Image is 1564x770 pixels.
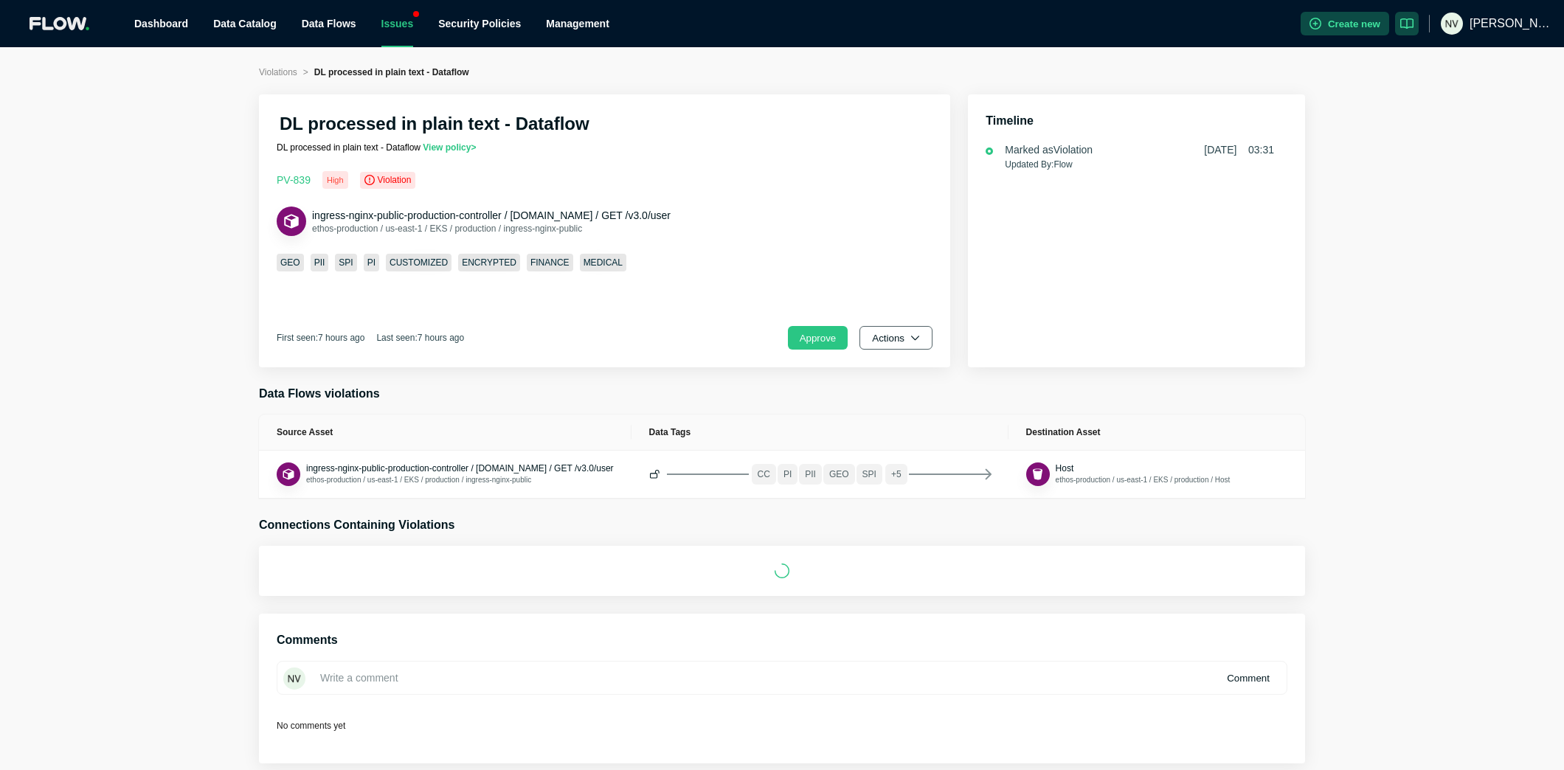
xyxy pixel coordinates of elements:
[259,385,1305,403] h3: Data Flows violations
[376,333,464,343] span: Last seen:
[438,18,521,30] a: Security Policies
[277,142,671,153] p: DL processed in plain text - Dataflow
[1301,12,1389,35] button: Create new
[277,462,614,486] div: ApiEndpointingress-nginx-public-production-controller / [DOMAIN_NAME] / GET /v3.0/userethos-produ...
[280,112,589,136] h2: DL processed in plain text - Dataflow
[458,254,520,271] span: ENCRYPTED
[752,464,776,485] span: CC
[213,18,277,30] a: Data Catalog
[314,67,469,77] span: DL processed in plain text - Dataflow
[311,254,329,271] span: PII
[282,212,301,231] img: ApiEndpoint
[859,326,932,350] button: Actions
[418,332,464,344] div: 7 hours ago
[823,464,855,485] span: GEO
[277,333,364,343] span: First seen:
[364,254,379,271] span: PI
[1005,157,1274,172] p: Updated By: Flow
[277,174,311,186] span: PV- 839
[277,462,300,486] button: ApiEndpoint
[1026,462,1231,486] div: BucketHostethos-production / us-east-1 / EKS / production / Host
[303,65,308,80] li: >
[857,464,882,485] span: SPI
[302,18,356,30] span: Data Flows
[277,254,304,271] span: GEO
[134,18,188,30] a: Dashboard
[1030,467,1045,482] img: Bucket
[1005,142,1093,157] div: Marked as Violation
[580,254,626,271] span: MEDICAL
[386,254,451,271] span: CUSTOMIZED
[1056,463,1074,474] span: Host
[259,67,297,77] span: Violations
[312,223,582,234] span: ethos-production / us-east-1 / EKS / production / ingress-nginx-public
[1204,142,1274,157] span: [DATE] 03:31
[799,464,822,485] span: PII
[335,254,356,271] span: SPI
[277,661,1287,695] input: Write a comment
[277,207,671,236] div: ApiEndpointingress-nginx-public-production-controller / [DOMAIN_NAME] / GET /v3.0/userethos-produ...
[986,112,1287,130] h3: Timeline
[632,415,1008,451] th: Data Tags
[277,207,306,236] button: ApiEndpoint
[423,142,476,153] a: View policy>
[360,172,416,189] div: Violation
[1026,462,1050,486] button: Bucket
[1056,462,1074,474] button: Host
[277,721,1287,731] div: No comments yet
[312,209,671,221] span: ingress-nginx-public-production-controller / [DOMAIN_NAME] / GET /v3.0/user
[318,332,364,344] div: 7 hours ago
[1441,13,1463,35] img: 41fc20af0c1cf4c054f3615801c6e28a
[259,415,632,451] th: Source Asset
[1056,476,1231,484] span: ethos-production / us-east-1 / EKS / production / Host
[277,631,1287,649] h3: Comments
[788,326,848,350] button: Approve
[774,563,790,579] span: loading-3-quarters
[1008,415,1305,451] th: Destination Asset
[306,463,614,474] span: ingress-nginx-public-production-controller / [DOMAIN_NAME] / GET /v3.0/user
[312,208,671,223] button: ingress-nginx-public-production-controller / [DOMAIN_NAME] / GET /v3.0/user
[259,516,1305,534] h3: Connections Containing Violations
[306,476,531,484] span: ethos-production / us-east-1 / EKS / production / ingress-nginx-public
[322,171,348,189] div: High
[1215,666,1281,690] button: Comment
[281,467,297,482] img: ApiEndpoint
[778,464,797,485] span: PI
[885,464,907,485] span: + 5
[527,254,573,271] span: FINANCE
[306,462,614,474] button: ingress-nginx-public-production-controller / [DOMAIN_NAME] / GET /v3.0/user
